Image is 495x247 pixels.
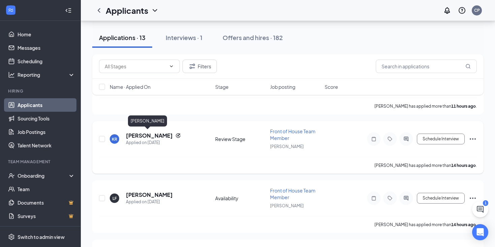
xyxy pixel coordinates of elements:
div: Applied on [DATE] [126,139,181,146]
span: [PERSON_NAME] [270,203,304,208]
a: Job Postings [18,125,75,139]
div: Review Stage [215,136,266,142]
b: 14 hours ago [451,163,476,168]
p: [PERSON_NAME] has applied more than . [374,222,477,227]
h1: Applicants [106,5,148,16]
p: [PERSON_NAME] has applied more than . [374,103,477,109]
button: ChatActive [472,201,488,217]
span: Stage [215,83,229,90]
div: Onboarding [18,172,69,179]
a: Team [18,182,75,196]
div: Reporting [18,71,75,78]
svg: UserCheck [8,172,15,179]
div: LF [112,196,117,201]
svg: Ellipses [469,194,477,202]
svg: ChevronDown [169,64,174,69]
div: Availability [215,195,266,202]
span: Front of House Team Member [270,187,316,200]
svg: Ellipses [469,135,477,143]
svg: Note [370,196,378,201]
b: 14 hours ago [451,222,476,227]
p: [PERSON_NAME] has applied more than . [374,163,477,168]
div: Switch to admin view [18,234,65,240]
svg: QuestionInfo [458,6,466,14]
a: Home [18,28,75,41]
svg: Tag [386,136,394,142]
svg: Settings [8,234,15,240]
h5: [PERSON_NAME] [126,191,173,199]
svg: Collapse [65,7,72,14]
svg: Tag [386,196,394,201]
div: Open Intercom Messenger [472,224,488,240]
svg: Analysis [8,71,15,78]
svg: ActiveChat [402,196,410,201]
div: 1 [483,200,488,206]
svg: Note [370,136,378,142]
div: CP [474,7,480,13]
span: Score [325,83,338,90]
svg: ChevronDown [151,6,159,14]
svg: WorkstreamLogo [7,7,14,13]
svg: ActiveChat [402,136,410,142]
svg: ChevronLeft [95,6,103,14]
a: Talent Network [18,139,75,152]
input: All Stages [105,63,166,70]
a: Applicants [18,98,75,112]
div: KR [112,136,117,142]
button: Filter Filters [183,60,217,73]
b: 11 hours ago [451,104,476,109]
span: Front of House Team Member [270,128,316,141]
button: Schedule Interview [417,134,465,144]
input: Search in applications [376,60,477,73]
a: Scheduling [18,55,75,68]
a: Sourcing Tools [18,112,75,125]
div: Hiring [8,88,74,94]
svg: Filter [188,62,196,70]
span: Name · Applied On [110,83,151,90]
a: DocumentsCrown [18,196,75,209]
span: [PERSON_NAME] [270,144,304,149]
div: Applied on [DATE] [126,199,173,205]
span: Job posting [270,83,295,90]
div: Interviews · 1 [166,33,202,42]
div: Team Management [8,159,74,165]
a: SurveysCrown [18,209,75,223]
svg: Reapply [175,133,181,138]
svg: Notifications [443,6,451,14]
h5: [PERSON_NAME] [126,132,173,139]
button: Schedule Interview [417,193,465,204]
svg: MagnifyingGlass [465,64,471,69]
svg: ChatActive [476,205,484,213]
div: [PERSON_NAME] [128,115,167,127]
a: Messages [18,41,75,55]
div: Offers and hires · 182 [223,33,283,42]
div: Applications · 13 [99,33,145,42]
